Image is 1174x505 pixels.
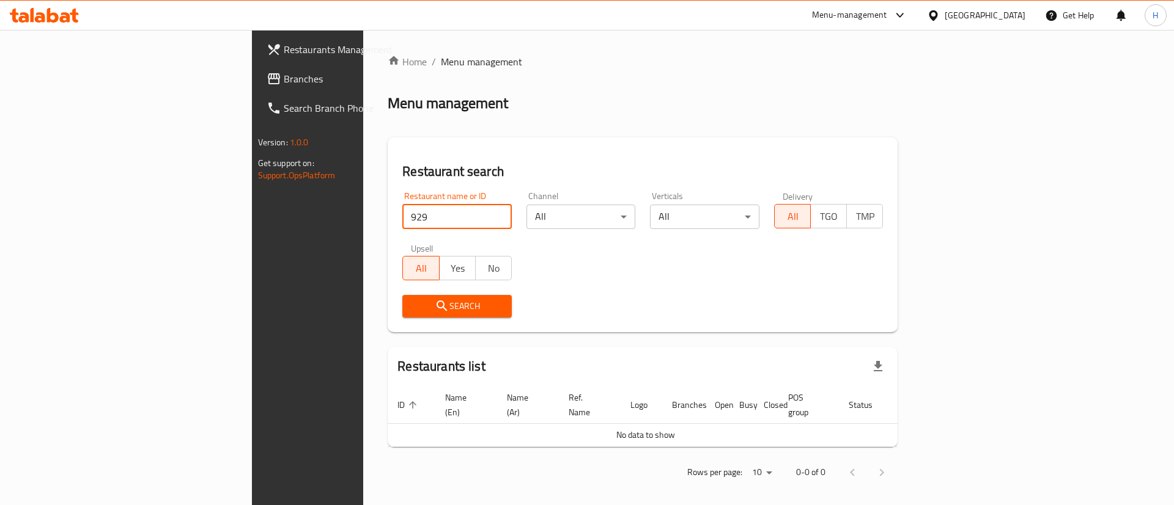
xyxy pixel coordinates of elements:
button: TGO [810,204,847,228]
a: Branches [257,64,448,93]
input: Search for restaurant name or ID.. [402,205,512,229]
span: Restaurants Management [284,42,438,57]
span: Search [412,299,502,314]
p: Rows per page: [687,465,742,480]
div: Rows per page: [747,463,777,482]
span: TGO [816,208,842,225]
th: Logo [621,387,662,424]
span: No data to show [616,427,675,443]
label: Delivery [783,192,813,200]
span: ID [397,398,421,412]
table: enhanced table [388,387,945,447]
span: POS group [788,390,824,420]
span: Name (Ar) [507,390,544,420]
div: [GEOGRAPHIC_DATA] [945,9,1025,22]
p: 0-0 of 0 [796,465,825,480]
span: Ref. Name [569,390,606,420]
button: Yes [439,256,476,280]
nav: breadcrumb [388,54,898,69]
span: Search Branch Phone [284,101,438,115]
span: All [408,260,434,277]
span: H [1153,9,1158,22]
button: Search [402,295,512,318]
button: All [774,204,811,228]
span: Status [849,398,888,412]
h2: Restaurants list [397,357,485,376]
h2: Menu management [388,93,508,113]
button: TMP [846,204,883,228]
div: All [650,205,759,229]
span: Name (En) [445,390,482,420]
span: All [780,208,806,225]
th: Closed [754,387,778,424]
th: Open [705,387,729,424]
h2: Restaurant search [402,162,883,181]
div: All [526,205,636,229]
span: Branches [284,71,438,86]
span: 1.0.0 [290,134,309,150]
div: Export file [863,352,893,381]
div: Menu-management [812,8,887,23]
span: TMP [852,208,878,225]
a: Support.OpsPlatform [258,167,336,183]
th: Branches [662,387,705,424]
label: Upsell [411,244,434,252]
span: No [481,260,507,277]
span: Yes [445,260,471,277]
a: Restaurants Management [257,35,448,64]
th: Busy [729,387,754,424]
span: Menu management [441,54,522,69]
button: All [402,256,439,280]
span: Get support on: [258,155,314,171]
a: Search Branch Phone [257,93,448,123]
span: Version: [258,134,288,150]
button: No [475,256,512,280]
